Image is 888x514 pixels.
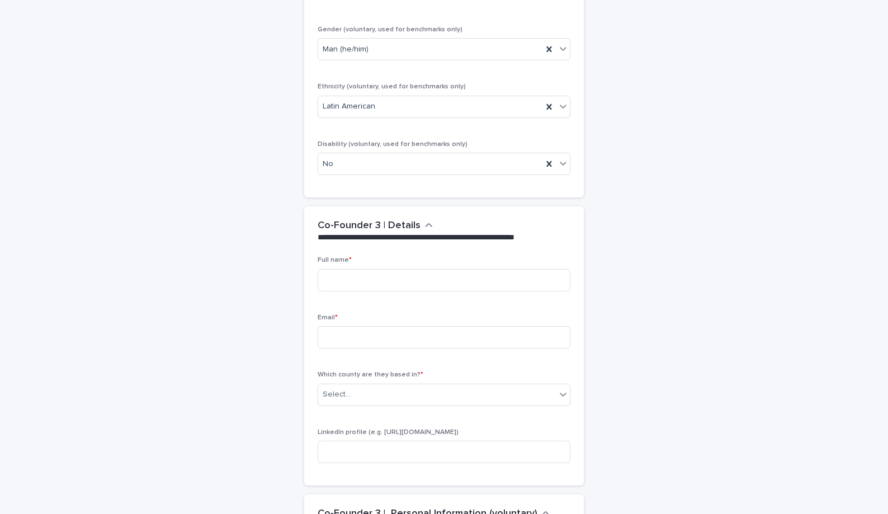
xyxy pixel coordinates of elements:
[318,314,338,321] span: Email
[318,429,459,436] span: LinkedIn profile (e.g. [URL][DOMAIN_NAME])
[323,44,369,55] span: Man (he/him)
[323,158,333,170] span: No
[318,257,352,263] span: Full name
[323,101,375,112] span: Latin American
[323,389,351,400] div: Select...
[318,371,423,378] span: Which county are they based in?
[318,83,466,90] span: Ethnicity (voluntary, used for benchmarks only)
[318,220,433,232] button: Co-Founder 3 | Details
[318,220,421,232] h2: Co-Founder 3 | Details
[318,26,462,33] span: Gender (voluntary, used for benchmarks only)
[318,141,467,148] span: Disability (voluntary, used for benchmarks only)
